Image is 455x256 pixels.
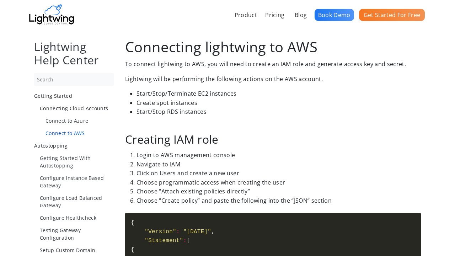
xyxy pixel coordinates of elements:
[40,174,114,189] a: Configure Instance Based Gateway
[136,151,421,160] li: Login to AWS management console
[359,9,425,21] a: Get Started For Free
[315,9,354,21] a: Book Demo
[136,187,421,196] li: Choose “Attach existing policies directly”
[232,7,259,23] a: Product
[136,160,421,169] li: Navigate to IAM
[125,75,421,84] p: Lightwing will be performing the following actions on the AWS account.
[136,178,421,187] li: Choose programmatic access when creating the user
[40,194,114,209] a: Configure Load Balanced Gateway
[136,196,421,206] li: Choose “Create policy” and paste the following into the “JSON” section
[125,40,421,54] h1: Connecting lightwing to AWS
[263,7,287,23] a: Pricing
[131,228,215,236] span: ,
[125,134,421,145] h2: Creating IAM role
[34,73,114,86] input: Search
[176,229,180,235] span: :
[40,246,114,254] a: Setup Custom Domain
[131,246,134,255] span: {
[136,169,421,178] li: Click on Users and create a new user
[136,98,421,108] li: Create spot instances
[40,105,108,112] span: Connecting Cloud Accounts
[131,219,134,228] span: {
[40,214,114,222] a: Configure Healthcheck
[136,89,421,98] li: Start/Stop/Terminate EC2 instances
[45,117,114,124] a: Connect to Azure
[40,154,114,169] a: Getting Started With Autostopping
[34,39,99,68] a: Lightwing Help Center
[136,107,421,117] li: Start/Stop RDS instances
[45,129,114,137] a: Connect to AWS
[131,236,190,245] span: [
[145,229,176,235] span: "Version"
[34,92,72,99] span: Getting Started
[145,238,183,244] span: "Statement"
[34,142,68,149] span: Autostopping
[292,7,309,23] a: Blog
[183,229,211,235] span: "[DATE]"
[40,226,114,241] a: Testing Gateway Configuration
[183,238,187,244] span: :
[125,60,421,69] p: To connect lightwing to AWS, you will need to create an IAM role and generate access key and secret.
